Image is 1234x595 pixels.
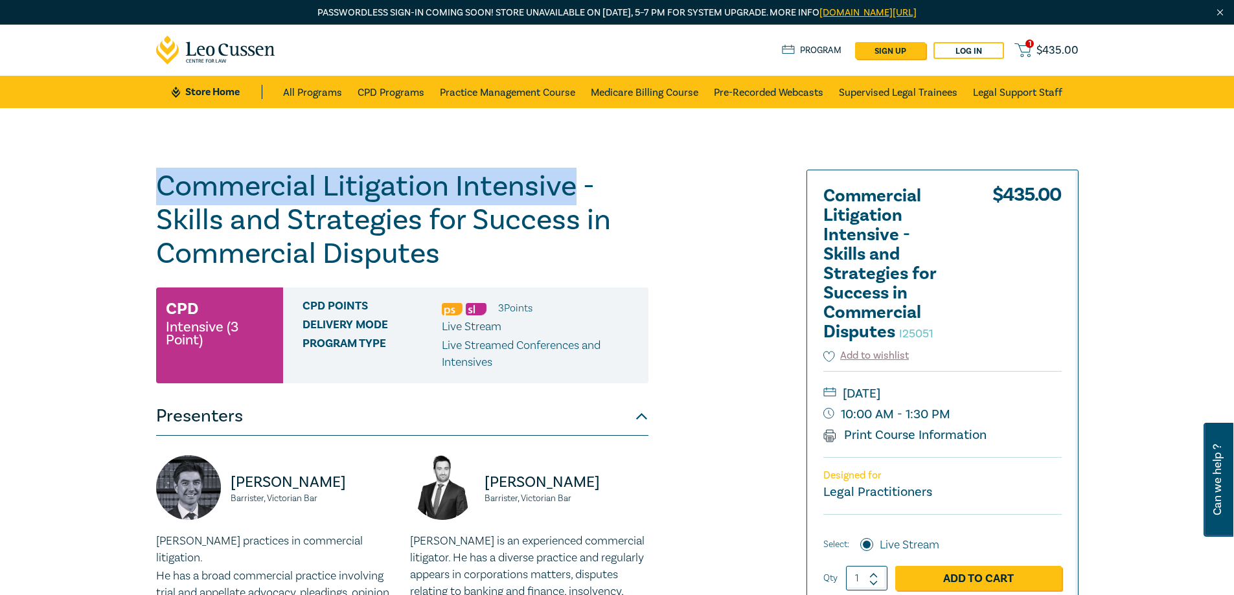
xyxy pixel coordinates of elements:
span: $ 435.00 [1036,43,1079,58]
a: CPD Programs [358,76,424,108]
span: 1 [1025,39,1034,48]
span: Can we help ? [1211,431,1224,529]
img: Substantive Law [466,303,486,315]
button: Presenters [156,397,648,436]
li: 3 Point s [498,300,532,317]
img: https://s3.ap-southeast-2.amazonaws.com/leo-cussen-store-production-content/Contacts/Adam%20John%... [410,455,475,520]
a: Pre-Recorded Webcasts [714,76,823,108]
h1: Commercial Litigation Intensive - Skills and Strategies for Success in Commercial Disputes [156,170,648,271]
div: $ 435.00 [992,186,1062,348]
p: [PERSON_NAME] [231,472,394,493]
small: I25051 [899,326,933,341]
a: Medicare Billing Course [591,76,698,108]
p: Designed for [823,469,1062,482]
img: https://s3.ap-southeast-2.amazonaws.com/leo-cussen-store-production-content/Contacts/Jonathan%20W... [156,455,221,520]
small: Legal Practitioners [823,484,932,500]
span: Delivery Mode [303,319,442,335]
a: Add to Cart [895,566,1062,590]
a: Store Home [172,85,262,99]
a: Print Course Information [823,427,987,443]
span: Program type [303,337,442,371]
small: Barrister, Victorian Bar [485,494,648,503]
a: Log in [933,42,1004,59]
a: Practice Management Course [440,76,575,108]
label: Live Stream [880,537,939,554]
span: CPD Points [303,300,442,317]
p: Passwordless sign-in coming soon! Store unavailable on [DATE], 5–7 PM for system upgrade. More info [156,6,1079,20]
p: [PERSON_NAME] practices in commercial litigation. [156,533,394,567]
a: All Programs [283,76,342,108]
button: Add to wishlist [823,348,909,363]
img: Close [1215,7,1226,18]
a: Legal Support Staff [973,76,1062,108]
p: [PERSON_NAME] [485,472,648,493]
span: Live Stream [442,319,501,334]
small: 10:00 AM - 1:30 PM [823,404,1062,425]
p: Live Streamed Conferences and Intensives [442,337,639,371]
img: Professional Skills [442,303,463,315]
a: Supervised Legal Trainees [839,76,957,108]
small: Intensive (3 Point) [166,320,273,346]
a: Program [782,43,842,58]
a: sign up [855,42,926,59]
span: Select: [823,537,849,552]
small: [DATE] [823,383,1062,404]
h2: Commercial Litigation Intensive - Skills and Strategies for Success in Commercial Disputes [823,186,966,342]
h3: CPD [166,297,198,320]
a: [DOMAIN_NAME][URL] [819,6,917,19]
input: 1 [846,566,887,590]
small: Barrister, Victorian Bar [231,494,394,503]
label: Qty [823,571,838,585]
